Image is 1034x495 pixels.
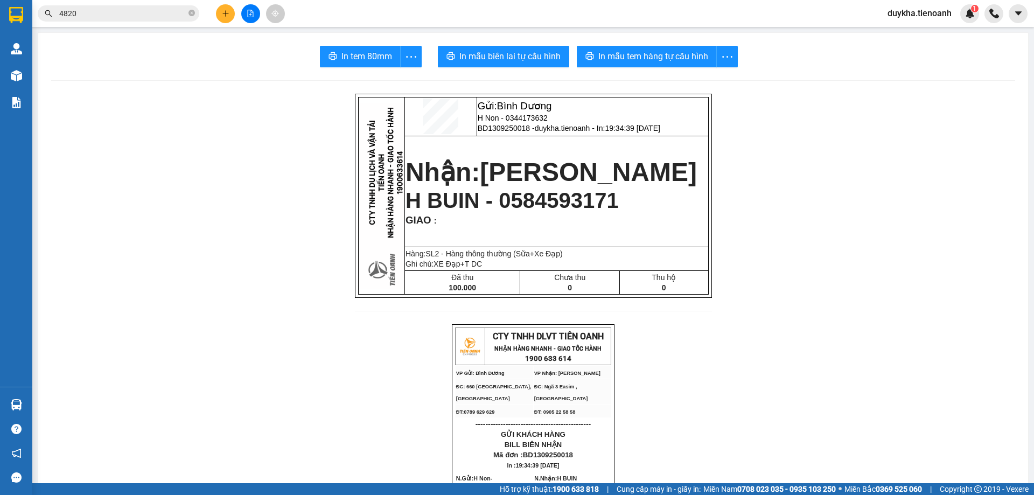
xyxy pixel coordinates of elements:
[598,50,708,63] span: In mẫu tem hàng tự cấu hình
[478,100,552,111] span: Gửi:
[965,9,975,18] img: icon-new-feature
[11,448,22,458] span: notification
[480,158,697,186] span: [PERSON_NAME]
[11,43,22,54] img: warehouse-icon
[241,4,260,23] button: file-add
[401,50,421,64] span: more
[534,475,591,493] span: N.Nhận:
[535,124,660,133] span: duykha.tienoanh - In:
[11,70,22,81] img: warehouse-icon
[59,8,186,19] input: Tìm tên, số ĐT hoặc mã đơn
[568,283,572,292] span: 0
[11,399,22,410] img: warehouse-icon
[844,483,922,495] span: Miền Bắc
[494,345,602,352] strong: NHẬN HÀNG NHANH - GIAO TỐC HÀNH
[188,9,195,19] span: close-circle
[523,451,573,459] span: BD1309250018
[406,260,482,268] span: Ghi chú:
[446,52,455,62] span: printer
[505,441,562,449] span: BILL BIÊN NHẬN
[320,46,401,67] button: printerIn tem 80mm
[501,430,565,438] span: GỬI KHÁCH HÀNG
[271,10,279,17] span: aim
[329,52,337,62] span: printer
[58,19,138,29] span: H Non - 0344173632
[662,283,666,292] span: 0
[500,483,599,495] span: Hỗ trợ kỹ thuật:
[58,31,191,50] span: duykha.tienoanh - In:
[406,214,431,226] span: GIAO
[216,4,235,23] button: plus
[493,451,573,459] span: Mã đơn :
[879,6,960,20] span: duykha.tienoanh
[456,409,495,415] span: ĐT:0789 629 629
[266,4,285,23] button: aim
[247,10,254,17] span: file-add
[716,46,738,67] button: more
[617,483,701,495] span: Cung cấp máy in - giấy in:
[1014,9,1023,18] span: caret-down
[553,485,599,493] strong: 1900 633 818
[438,46,569,67] button: printerIn mẫu biên lai tự cấu hình
[406,189,619,212] span: H BUIN - 0584593171
[930,483,932,495] span: |
[435,249,562,258] span: 2 - Hàng thông thường (Sữa+Xe Đạp)
[11,424,22,434] span: question-circle
[737,485,836,493] strong: 0708 023 035 - 0935 103 250
[493,331,604,341] span: CTY TNHH DLVT TIẾN OANH
[989,9,999,18] img: phone-icon
[1009,4,1028,23] button: caret-down
[58,6,132,17] span: Gửi:
[459,50,561,63] span: In mẫu biên lai tự cấu hình
[406,158,697,186] strong: Nhận:
[58,31,191,50] span: BD1309250018 -
[717,50,737,64] span: more
[534,384,588,401] span: ĐC: Ngã 3 Easim ,[GEOGRAPHIC_DATA]
[973,5,976,12] span: 1
[406,249,563,258] span: Hàng:SL
[534,409,576,415] span: ĐT: 0905 22 58 58
[77,6,132,17] span: Bình Dương
[577,46,717,67] button: printerIn mẫu tem hàng tự cấu hình
[554,273,585,282] span: Chưa thu
[188,10,195,16] span: close-circle
[534,475,591,493] span: H BUIN -
[6,60,223,118] strong: Nhận:
[534,371,600,376] span: VP Nhận: [PERSON_NAME]
[652,273,676,282] span: Thu hộ
[839,487,842,491] span: ⚪️
[456,384,532,401] span: ĐC: 660 [GEOGRAPHIC_DATA], [GEOGRAPHIC_DATA]
[703,483,836,495] span: Miền Nam
[456,475,510,493] span: N.Gửi:
[585,52,594,62] span: printer
[431,217,437,225] span: :
[449,283,476,292] span: 100.000
[451,273,473,282] span: Đã thu
[605,124,660,133] span: 19:34:39 [DATE]
[456,333,483,360] img: logo
[876,485,922,493] strong: 0369 525 060
[45,10,52,17] span: search
[473,475,490,482] span: H Non
[525,354,571,362] strong: 1900 633 614
[456,371,505,376] span: VP Gửi: Bình Dương
[222,10,229,17] span: plus
[971,5,979,12] sup: 1
[478,114,548,122] span: H Non - 0344173632
[11,472,22,483] span: message
[507,462,560,469] span: In :
[341,50,392,63] span: In tem 80mm
[11,97,22,108] img: solution-icon
[516,462,560,469] span: 19:34:39 [DATE]
[497,100,552,111] span: Bình Dương
[478,124,660,133] span: BD1309250018 -
[400,46,422,67] button: more
[67,40,130,50] span: 19:34:39 [DATE]
[434,260,482,268] span: XE Đạp+T DC
[607,483,609,495] span: |
[476,420,591,428] span: ----------------------------------------------
[974,485,982,493] span: copyright
[9,7,23,23] img: logo-vxr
